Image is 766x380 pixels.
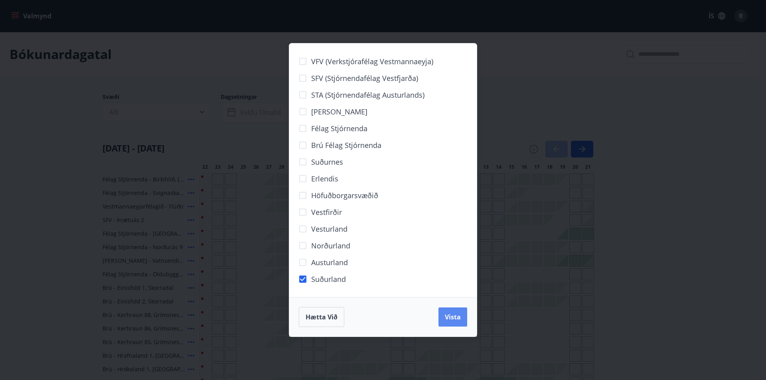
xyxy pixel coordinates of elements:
[311,173,338,184] span: Erlendis
[445,313,461,321] span: Vista
[306,313,338,321] span: Hætta við
[438,307,467,327] button: Vista
[311,157,343,167] span: Suðurnes
[311,123,367,134] span: Félag stjórnenda
[299,307,344,327] button: Hætta við
[311,274,346,284] span: Suðurland
[311,140,381,150] span: Brú félag stjórnenda
[311,73,418,83] span: SFV (Stjórnendafélag Vestfjarða)
[311,207,342,217] span: Vestfirðir
[311,224,347,234] span: Vesturland
[311,190,378,201] span: Höfuðborgarsvæðið
[311,240,350,251] span: Norðurland
[311,90,424,100] span: STA (Stjórnendafélag Austurlands)
[311,257,348,268] span: Austurland
[311,56,433,67] span: VFV (Verkstjórafélag Vestmannaeyja)
[311,106,367,117] span: [PERSON_NAME]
